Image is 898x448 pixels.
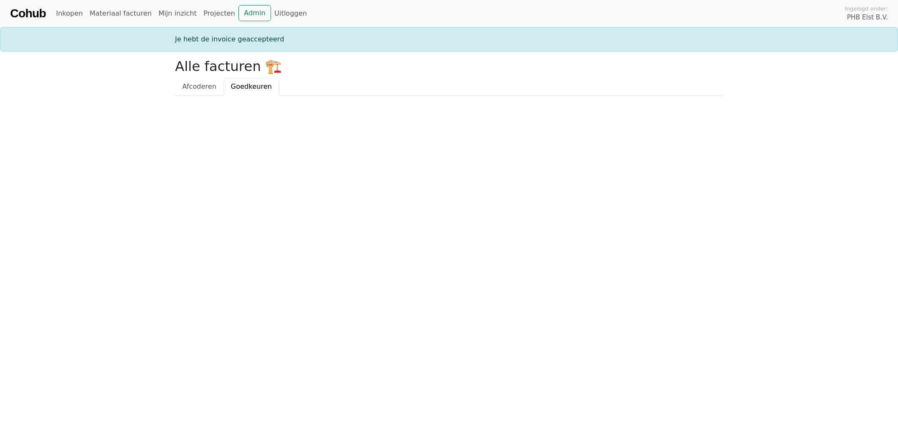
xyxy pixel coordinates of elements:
[155,5,200,22] a: Mijn inzicht
[10,3,46,24] a: Cohub
[224,78,279,96] a: Goedkeuren
[170,34,728,44] div: Je hebt de invoice geaccepteerd
[845,5,888,13] span: Ingelogd onder:
[175,58,723,74] h2: Alle facturen 🏗️
[86,5,155,22] a: Materiaal facturen
[231,82,272,90] span: Goedkeuren
[847,13,888,22] span: PHB Elst B.V.
[238,5,271,21] a: Admin
[200,5,238,22] a: Projecten
[182,82,216,90] span: Afcoderen
[175,78,224,96] a: Afcoderen
[52,5,86,22] a: Inkopen
[271,5,310,22] a: Uitloggen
